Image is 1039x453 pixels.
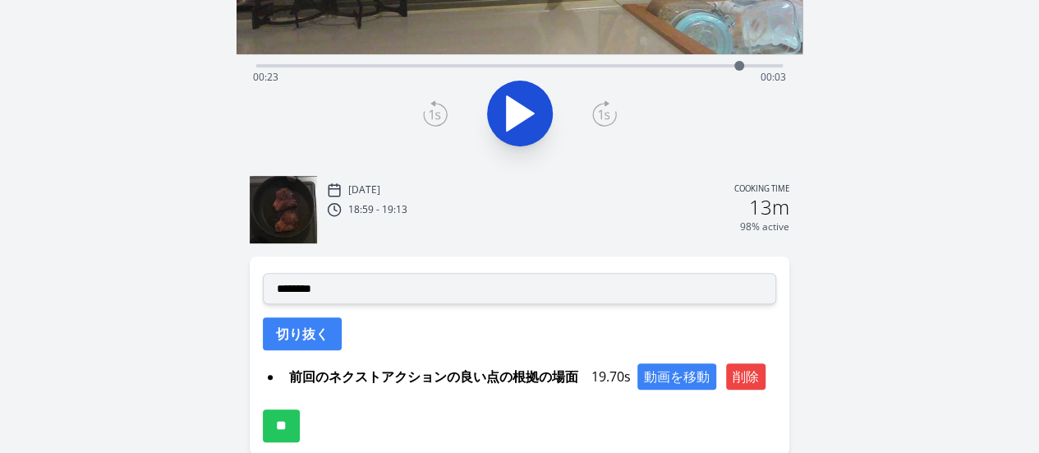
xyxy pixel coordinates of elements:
[263,317,342,350] button: 切り抜く
[253,70,278,84] span: 00:23
[250,176,317,243] img: 250914100019_thumb.jpeg
[761,70,786,84] span: 00:03
[740,220,789,233] p: 98% active
[726,363,765,390] button: 削除
[283,363,776,390] div: 19.70s
[749,197,789,217] h2: 13m
[637,363,716,390] button: 動画を移動
[348,183,380,196] p: [DATE]
[734,183,789,197] p: Cooking time
[348,203,407,216] p: 18:59 - 19:13
[283,363,585,390] span: 前回のネクストアクションの良い点の根拠の場面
